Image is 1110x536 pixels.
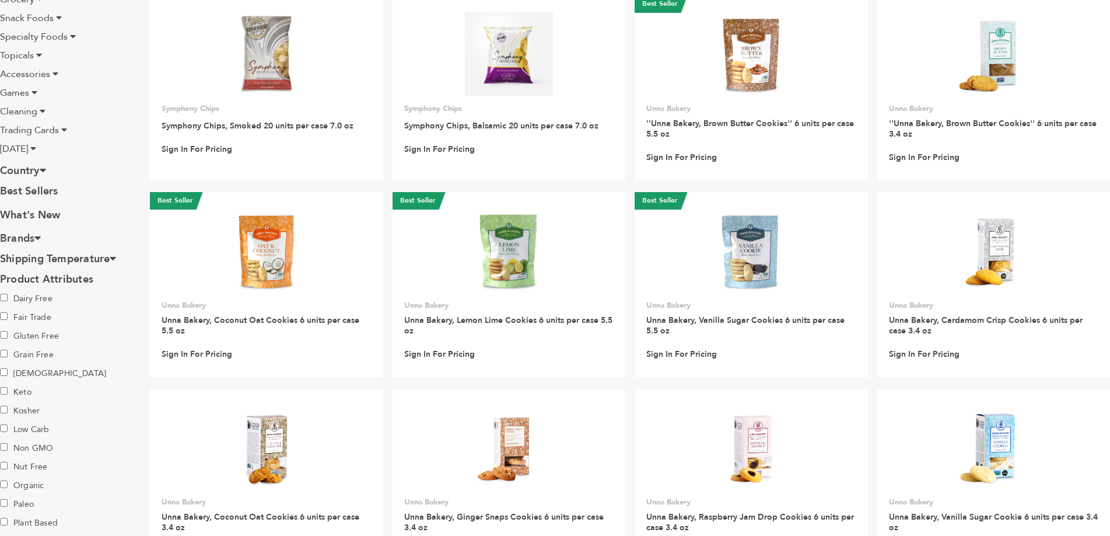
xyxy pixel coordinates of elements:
[162,103,372,114] p: Symphony Chips
[404,120,598,131] a: Symphony Chips, Balsamic 20 units per case 7.0 oz
[162,120,353,131] a: Symphony Chips, Smoked 20 units per case 7.0 oz
[162,349,232,360] a: Sign In For Pricing
[889,315,1083,336] a: Unna Bakery, Cardamom Crisp Cookies 6 units per case 3.4 oz
[404,511,604,533] a: Unna Bakery, Ginger Snaps Cookies 6 units per case 3.4 oz
[646,315,845,336] a: Unna Bakery, Vanilla Sugar Cookies 6 units per case 5.5 oz
[709,405,794,490] img: Unna Bakery, Raspberry Jam Drop Cookies 6 units per case 3.4 oz
[162,315,359,336] a: Unna Bakery, Coconut Oat Cookies 6 units per case 5.5 oz
[162,497,372,507] p: Unna Bakery
[162,300,372,311] p: Unna Bakery
[709,12,794,96] img: ''Unna Bakery, Brown Butter Cookies'' 6 units per case 5.5 oz
[162,144,232,155] a: Sign In For Pricing
[951,405,1036,490] img: Unna Bakery, Vanilla Sugar Cookie 6 units per case 3.4 oz
[646,103,856,114] p: Unna Bakery
[646,152,717,163] a: Sign In For Pricing
[646,349,717,360] a: Sign In For Pricing
[467,405,551,490] img: Unna Bakery, Ginger Snaps Cookies 6 units per case 3.4 oz
[467,208,551,293] img: Unna Bakery, Lemon Lime Cookies 6 units per case 5.5 oz
[238,12,295,96] img: Symphony Chips, Smoked 20 units per case 7.0 oz
[889,349,960,360] a: Sign In For Pricing
[404,144,475,155] a: Sign In For Pricing
[404,349,475,360] a: Sign In For Pricing
[646,511,854,533] a: Unna Bakery, Raspberry Jam Drop Cookies 6 units per case 3.4 oz
[889,497,1099,507] p: Unna Bakery
[646,497,856,507] p: Unna Bakery
[225,405,309,490] img: Unna Bakery, Coconut Oat Cookies 6 units per case 3.4 oz
[889,300,1099,311] p: Unna Bakery
[404,103,614,114] p: Symphony Chips
[225,208,309,293] img: Unna Bakery, Coconut Oat Cookies 6 units per case 5.5 oz
[709,208,794,293] img: Unna Bakery, Vanilla Sugar Cookies 6 units per case 5.5 oz
[404,497,614,507] p: Unna Bakery
[889,511,1098,533] a: Unna Bakery, Vanilla Sugar Cookie 6 units per case 3.4 oz
[646,118,854,140] a: ''Unna Bakery, Brown Butter Cookies'' 6 units per case 5.5 oz
[889,103,1099,114] p: Unna Bakery
[404,315,612,336] a: Unna Bakery, Lemon Lime Cookies 6 units per case 5.5 oz
[162,511,359,533] a: Unna Bakery, Coconut Oat Cookies 6 units per case 3.4 oz
[404,300,614,311] p: Unna Bakery
[951,12,1036,96] img: ''Unna Bakery, Brown Butter Cookies'' 6 units per case 3.4 oz
[889,152,960,163] a: Sign In For Pricing
[889,118,1097,140] a: ''Unna Bakery, Brown Butter Cookies'' 6 units per case 3.4 oz
[646,300,856,311] p: Unna Bakery
[465,12,553,96] img: Symphony Chips, Balsamic 20 units per case 7.0 oz
[951,208,1036,293] img: Unna Bakery, Cardamom Crisp Cookies 6 units per case 3.4 oz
